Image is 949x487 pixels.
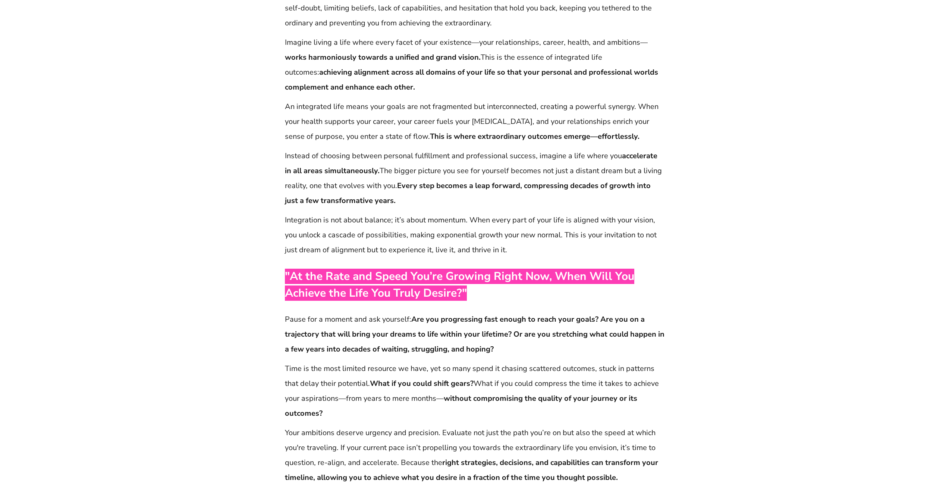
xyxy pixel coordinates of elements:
p: Instead of choosing between personal fulfillment and professional success, imagine a life where y... [285,149,664,208]
strong: Are you progressing fast enough to reach your goals? Are you on a trajectory that will bring your... [285,314,664,354]
p: Your ambitions deserve urgency and precision. Evaluate not just the path you’re on but also the s... [285,425,664,485]
strong: This is where extraordinary outcomes emerge—effortlessly. [430,131,640,141]
strong: without compromising the quality of your journey or its outcomes? [285,393,637,418]
p: An integrated life means your goals are not fragmented but interconnected, creating a powerful sy... [285,99,664,144]
strong: works harmoniously towards a unified and grand vision. [285,52,481,62]
strong: right strategies, decisions, and capabilities can transform your timeline, allowing you to achiev... [285,458,658,483]
p: Pause for a moment and ask yourself: [285,312,664,357]
strong: What if you could shift gears? [370,378,474,388]
strong: achieving alignment across all domains of your life so that your personal and professional worlds... [285,67,658,92]
span: "At the Rate and Speed You’re Growing Right Now, When Will You Achieve the Life You Truly Desire?" [285,269,634,301]
p: Time is the most limited resource we have, yet so many spend it chasing scattered outcomes, stuck... [285,361,664,421]
strong: Every step becomes a leap forward, compressing decades of growth into just a few transformative y... [285,181,651,206]
p: Imagine living a life where every facet of your existence—your relationships, career, health, and... [285,35,664,95]
p: Integration is not about balance; it’s about momentum. When every part of your life is aligned wi... [285,213,664,257]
